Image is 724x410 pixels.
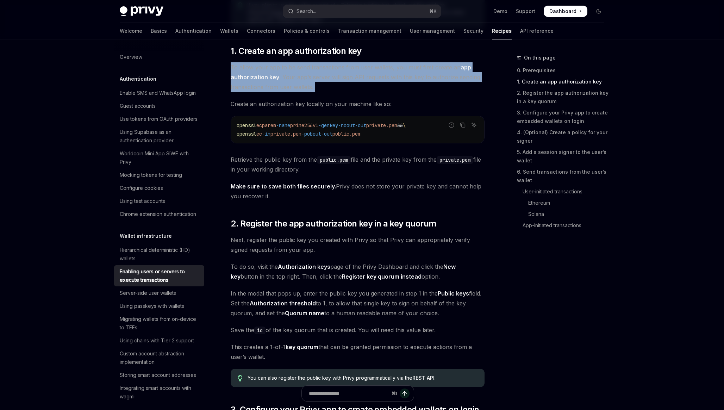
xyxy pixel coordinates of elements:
span: openssl [237,122,256,129]
div: Using passkeys with wallets [120,302,184,310]
span: openssl [237,131,256,137]
span: Create an authorization key locally on your machine like so: [231,99,485,109]
strong: Register key quorum instead [342,273,422,280]
div: Server-side user wallets [120,289,176,297]
button: Send message [400,389,410,398]
div: Chrome extension authentication [120,210,196,218]
h5: Wallet infrastructure [120,232,172,240]
span: public.pem [332,131,361,137]
span: To do so, visit the page of the Privy Dashboard and click the button in the top right. Then, clic... [231,262,485,281]
a: 3. Configure your Privy app to create embedded wallets on login [517,107,610,127]
a: Hierarchical deterministic (HD) wallets [114,244,204,265]
a: Recipes [492,23,512,39]
span: prime256v1 [290,122,318,129]
a: Server-side user wallets [114,287,204,299]
a: 1. Create an app authorization key [517,76,610,87]
a: Transaction management [338,23,401,39]
div: Using Supabase as an authentication provider [120,128,200,145]
a: Use tokens from OAuth providers [114,113,204,125]
a: Worldcoin Mini App SIWE with Privy [114,147,204,168]
span: You can also register the public key with Privy programmatically via the . [248,374,478,381]
a: Policies & controls [284,23,330,39]
a: API reference [520,23,554,39]
a: App-initiated transactions [517,220,610,231]
span: \ [403,122,406,129]
span: This creates a 1-of-1 that can be granted permission to execute actions from a user’s wallet. [231,342,485,362]
span: Save the of the key quorum that is created. You will need this value later. [231,325,485,335]
span: private.pem [366,122,397,129]
a: Demo [493,8,507,15]
svg: Tip [238,375,243,381]
span: -genkey [318,122,338,129]
a: 0. Prerequisites [517,65,610,76]
span: Dashboard [549,8,576,15]
div: Worldcoin Mini App SIWE with Privy [120,149,200,166]
button: Report incorrect code [447,120,456,130]
button: Open search [283,5,441,18]
span: -name [276,122,290,129]
span: 1. Create an app authorization key [231,45,362,57]
h5: Authentication [120,75,156,83]
img: dark logo [120,6,163,16]
a: key quorum [286,343,318,351]
div: Integrating smart accounts with wagmi [120,384,200,401]
strong: Make sure to save both files securely. [231,183,336,190]
a: Authorization keys [278,263,330,271]
a: Support [516,8,535,15]
a: REST API [412,375,435,381]
strong: Quorum name [285,310,324,317]
a: Security [463,23,483,39]
span: -out [321,131,332,137]
div: Enable SMS and WhatsApp login [120,89,196,97]
span: 2. Register the app authorization key in a key quorum [231,218,436,229]
code: public.pem [317,156,351,164]
div: Storing smart account addresses [120,371,196,379]
span: && [397,122,403,129]
span: private.pem [270,131,301,137]
div: Guest accounts [120,102,156,110]
a: Guest accounts [114,100,204,112]
a: 6. Send transactions from the user’s wallet [517,166,610,186]
a: Basics [151,23,167,39]
span: -noout [338,122,355,129]
code: private.pem [437,156,473,164]
button: Toggle dark mode [593,6,604,17]
span: Next, register the public key you created with Privy so that Privy can appropriately verify signe... [231,235,485,255]
a: Using passkeys with wallets [114,300,204,312]
div: Mocking tokens for testing [120,171,182,179]
a: Chrome extension authentication [114,208,204,220]
div: Enabling users or servers to execute transactions [120,267,200,284]
a: Connectors [247,23,275,39]
a: 5. Add a session signer to the user’s wallet [517,147,610,166]
a: Using chains with Tier 2 support [114,334,204,347]
a: 2. Register the app authorization key in a key quorum [517,87,610,107]
div: Using test accounts [120,197,165,205]
a: Configure cookies [114,182,204,194]
span: ecparam [256,122,276,129]
code: id [254,327,266,334]
span: Retrieve the public key from the file and the private key from the file in your working directory. [231,155,485,174]
a: Authentication [175,23,212,39]
a: Custom account abstraction implementation [114,347,204,368]
a: Dashboard [544,6,587,17]
span: -out [355,122,366,129]
span: To allow your app to be send transactions from user wallets, you must first create an . Your app’... [231,62,485,92]
div: Overview [120,53,142,61]
div: Custom account abstraction implementation [120,349,200,366]
a: Integrating smart accounts with wagmi [114,382,204,403]
a: User-initiated transactions [517,186,610,197]
a: Overview [114,51,204,63]
span: On this page [524,54,556,62]
div: Search... [297,7,316,15]
a: Mocking tokens for testing [114,169,204,181]
a: 4. (Optional) Create a policy for your signer [517,127,610,147]
a: Storing smart account addresses [114,369,204,381]
span: ⌘ K [429,8,437,14]
span: In the modal that pops up, enter the public key you generated in step 1 in the field. Set the to ... [231,288,485,318]
a: Welcome [120,23,142,39]
strong: Authorization threshold [250,300,316,307]
div: Hierarchical deterministic (HD) wallets [120,246,200,263]
input: Ask a question... [309,386,389,401]
span: Privy does not store your private key and cannot help you recover it. [231,181,485,201]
